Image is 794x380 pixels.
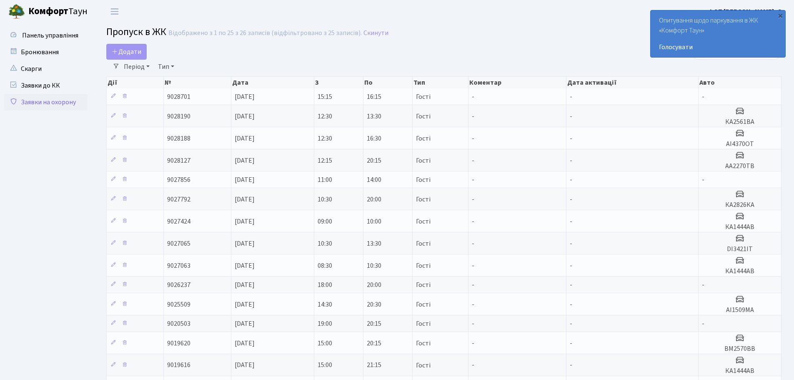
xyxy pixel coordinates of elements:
div: × [776,11,784,20]
h5: DI3421IT [702,245,778,253]
img: logo.png [8,3,25,20]
span: 18:00 [318,280,332,289]
span: 9020503 [167,319,190,328]
span: [DATE] [235,261,255,270]
span: 08:30 [318,261,332,270]
span: 14:30 [318,300,332,309]
a: Додати [106,44,147,60]
span: - [472,112,474,121]
th: Дата активації [566,77,699,88]
b: Комфорт [28,5,68,18]
span: Гості [416,282,431,288]
h5: АІ1509МА [702,306,778,314]
span: Гості [416,240,431,247]
span: 20:15 [367,319,381,328]
span: 9027856 [167,175,190,184]
h5: АА2270ТВ [702,162,778,170]
span: [DATE] [235,112,255,121]
th: З [314,77,363,88]
span: - [702,92,704,101]
a: Заявки на охорону [4,94,88,111]
a: Період [120,60,153,74]
span: - [472,134,474,143]
span: Панель управління [22,31,78,40]
span: Гості [416,93,431,100]
span: Таун [28,5,88,19]
span: Гості [416,301,431,308]
th: Дата [231,77,314,88]
h5: КА1444АВ [702,267,778,275]
span: 9019616 [167,361,190,370]
span: 9028701 [167,92,190,101]
th: Дії [107,77,164,88]
span: Гості [416,176,431,183]
a: Панель управління [4,27,88,44]
a: Тип [155,60,178,74]
span: 9026237 [167,280,190,289]
span: - [570,134,572,143]
span: 10:30 [367,261,381,270]
span: - [472,92,474,101]
span: - [570,195,572,204]
span: [DATE] [235,239,255,248]
span: - [570,239,572,248]
span: 9027065 [167,239,190,248]
span: - [472,361,474,370]
span: 12:15 [318,156,332,165]
span: 21:15 [367,361,381,370]
th: № [164,77,232,88]
a: Скарги [4,60,88,77]
span: - [472,239,474,248]
span: [DATE] [235,134,255,143]
span: - [472,156,474,165]
span: - [702,319,704,328]
span: - [472,319,474,328]
span: [DATE] [235,195,255,204]
span: 9028188 [167,134,190,143]
span: [DATE] [235,92,255,101]
a: Заявки до КК [4,77,88,94]
span: 09:00 [318,217,332,226]
span: 10:30 [318,195,332,204]
span: 14:00 [367,175,381,184]
h5: ВМ2570ВВ [702,345,778,353]
span: 10:30 [318,239,332,248]
span: Гості [416,218,431,225]
div: Відображено з 1 по 25 з 26 записів (відфільтровано з 25 записів). [168,29,362,37]
a: ФОП [PERSON_NAME]. О. [708,7,784,17]
h5: КА1444АВ [702,223,778,231]
span: 9027424 [167,217,190,226]
span: [DATE] [235,217,255,226]
span: 16:15 [367,92,381,101]
span: [DATE] [235,339,255,348]
th: Тип [413,77,468,88]
span: - [570,319,572,328]
span: - [570,112,572,121]
span: 20:00 [367,195,381,204]
span: 15:00 [318,361,332,370]
span: 11:00 [318,175,332,184]
span: 15:00 [318,339,332,348]
th: По [363,77,413,88]
a: Скинути [363,29,388,37]
span: Гості [416,157,431,164]
b: ФОП [PERSON_NAME]. О. [708,7,784,16]
span: [DATE] [235,175,255,184]
a: Голосувати [659,42,777,52]
span: Гості [416,362,431,369]
span: Гості [416,113,431,120]
span: - [472,339,474,348]
th: Авто [699,77,781,88]
span: - [570,339,572,348]
span: 15:15 [318,92,332,101]
span: - [570,175,572,184]
button: Переключити навігацію [104,5,125,18]
span: - [570,361,572,370]
h5: КА2826КА [702,201,778,209]
span: - [472,280,474,289]
span: [DATE] [235,361,255,370]
span: - [570,300,572,309]
span: - [472,175,474,184]
span: [DATE] [235,280,255,289]
a: Бронювання [4,44,88,60]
